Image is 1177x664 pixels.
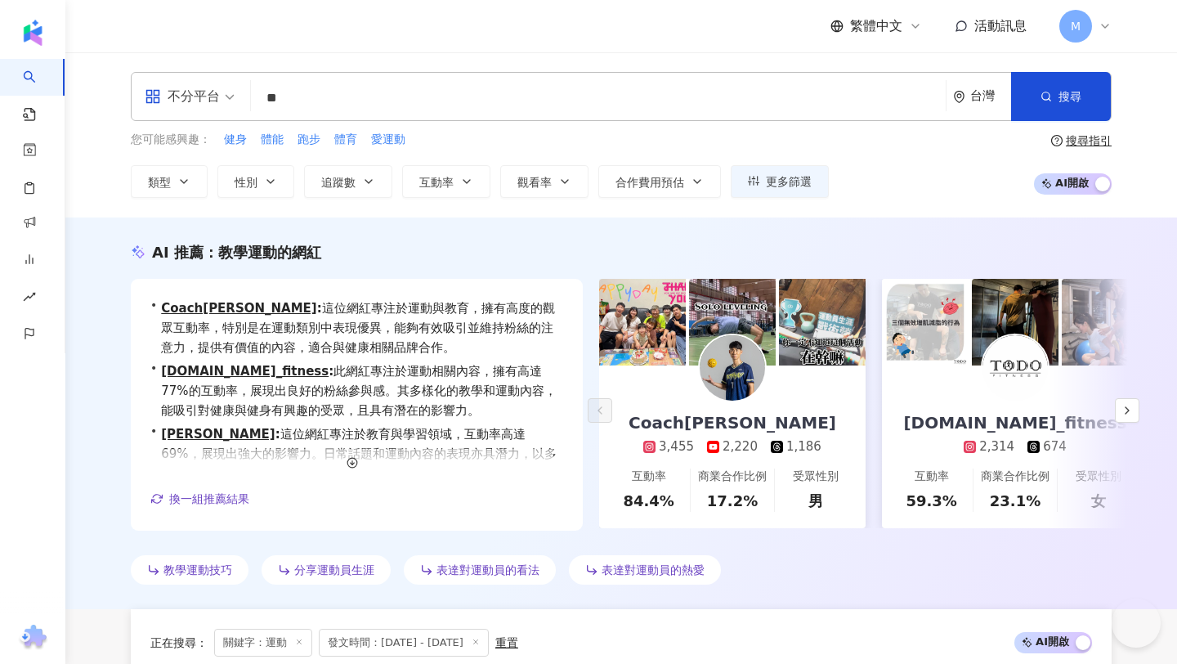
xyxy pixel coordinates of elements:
[981,469,1049,485] div: 商業合作比例
[297,131,321,149] button: 跑步
[887,411,1143,434] div: [DOMAIN_NAME]_fitness
[20,20,46,46] img: logo icon
[689,279,776,366] img: post-image
[319,629,489,657] span: 發文時間：[DATE] - [DATE]
[161,298,563,357] span: 這位網紅專注於運動與教育，擁有高度的觀眾互動率，特別是在運動類別中表現優異，能夠有效吸引並維持粉絲的注意力，提供有價值的內容，適合與健康相關品牌合作。
[163,563,232,577] span: 教學運動技巧
[615,176,684,189] span: 合作費用預估
[1062,279,1148,366] img: post-image
[294,563,374,577] span: 分享運動員生涯
[261,132,284,148] span: 體能
[972,279,1058,366] img: post-image
[260,131,284,149] button: 體能
[612,411,853,434] div: Coach[PERSON_NAME]
[235,176,257,189] span: 性別
[698,469,767,485] div: 商業合作比例
[915,469,949,485] div: 互動率
[882,366,1148,528] a: [DOMAIN_NAME]_fitness2,314674互動率59.3%商業合作比例23.1%受眾性別女
[786,438,821,455] div: 1,186
[161,364,329,379] a: [DOMAIN_NAME]_fitness
[1071,17,1081,35] span: M
[779,279,866,366] img: post-image
[150,424,563,503] div: •
[317,301,322,316] span: :
[500,165,588,198] button: 觀看率
[906,491,956,511] div: 59.3%
[1051,135,1063,146] span: question-circle
[218,244,321,261] span: 教學運動的網紅
[990,491,1041,511] div: 23.1%
[793,469,839,485] div: 受眾性別
[882,279,969,366] img: post-image
[131,132,211,148] span: 您可能感興趣：
[145,83,220,110] div: 不分平台
[517,176,552,189] span: 觀看率
[974,18,1027,34] span: 活動訊息
[1076,469,1121,485] div: 受眾性別
[632,469,666,485] div: 互動率
[17,625,49,651] img: chrome extension
[1011,72,1111,121] button: 搜尋
[148,176,171,189] span: 類型
[850,17,902,35] span: 繁體中文
[334,132,357,148] span: 體育
[321,176,356,189] span: 追蹤數
[223,131,248,149] button: 健身
[275,427,280,442] span: :
[371,132,405,148] span: 愛運動
[970,89,1011,103] div: 台灣
[298,132,320,148] span: 跑步
[598,165,721,198] button: 合作費用預估
[419,176,454,189] span: 互動率
[1066,134,1112,147] div: 搜尋指引
[304,165,392,198] button: 追蹤數
[1043,438,1067,455] div: 674
[214,629,312,657] span: 關鍵字：運動
[169,492,249,505] span: 換一組推薦結果
[766,175,812,188] span: 更多篩選
[161,361,563,420] span: 此網紅專注於運動相關內容，擁有高達77%的互動率，展現出良好的粉絲參與感。其多樣化的教學和運動內容，能吸引對健康與健身有興趣的受眾，且具有潛在的影響力。
[700,335,765,401] img: KOL Avatar
[623,491,674,511] div: 84.4%
[659,438,694,455] div: 3,455
[808,491,823,511] div: 男
[402,165,490,198] button: 互動率
[707,491,758,511] div: 17.2%
[1112,599,1161,648] iframe: Help Scout Beacon - Open
[150,636,208,649] span: 正在搜尋 ：
[131,165,208,198] button: 類型
[161,427,275,442] a: [PERSON_NAME]
[23,59,56,123] a: search
[150,298,563,357] div: •
[224,132,247,148] span: 健身
[953,91,965,103] span: environment
[731,165,829,198] button: 更多篩選
[979,438,1014,455] div: 2,314
[436,563,539,577] span: 表達對運動員的看法
[161,301,316,316] a: Coach[PERSON_NAME]
[723,438,758,455] div: 2,220
[599,366,866,528] a: Coach[PERSON_NAME]3,4552,2201,186互動率84.4%商業合作比例17.2%受眾性別男
[145,88,161,105] span: appstore
[1091,491,1106,511] div: 女
[370,131,406,149] button: 愛運動
[333,131,358,149] button: 體育
[599,279,686,366] img: post-image
[161,424,563,503] span: 這位網紅專注於教育與學習領域，互動率高達69%，展現出強大的影響力。日常話題和運動內容的表現亦具潛力，以多樣化的內容吸引廣大關注，特別是親子及藝術互動，適合品牌合作，提升曝光率。
[152,242,321,262] div: AI 推薦 ：
[982,335,1048,401] img: KOL Avatar
[329,364,333,379] span: :
[217,165,294,198] button: 性別
[150,361,563,420] div: •
[602,563,705,577] span: 表達對運動員的熱愛
[150,487,250,511] button: 換一組推薦結果
[1058,90,1081,103] span: 搜尋
[23,280,36,317] span: rise
[495,636,518,649] div: 重置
